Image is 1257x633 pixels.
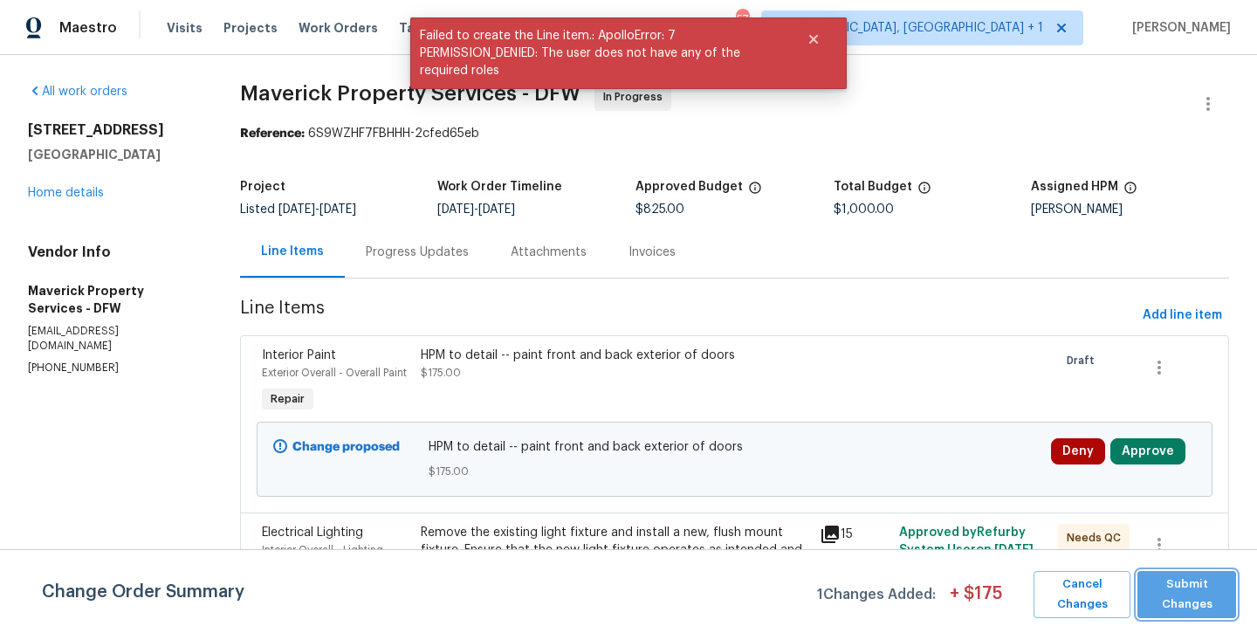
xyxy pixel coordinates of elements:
[437,203,474,216] span: [DATE]
[1042,575,1122,615] span: Cancel Changes
[511,244,587,261] div: Attachments
[1067,352,1102,369] span: Draft
[28,282,198,317] h5: Maverick Property Services - DFW
[994,544,1034,556] span: [DATE]
[1110,438,1185,464] button: Approve
[240,125,1229,142] div: 6S9WZHF7FBHHH-2cfed65eb
[399,22,436,34] span: Tasks
[834,181,912,193] h5: Total Budget
[820,524,889,545] div: 15
[240,299,1136,332] span: Line Items
[240,83,580,104] span: Maverick Property Services - DFW
[366,244,469,261] div: Progress Updates
[817,578,936,618] span: 1 Changes Added:
[262,545,383,555] span: Interior Overall - Lighting
[1136,299,1229,332] button: Add line item
[917,181,931,203] span: The total cost of line items that have been proposed by Opendoor. This sum includes line items th...
[603,88,670,106] span: In Progress
[437,181,562,193] h5: Work Order Timeline
[1034,571,1130,618] button: Cancel Changes
[1143,305,1222,327] span: Add line item
[899,526,1034,556] span: Approved by Refurby System User on
[240,203,356,216] span: Listed
[1031,203,1229,216] div: [PERSON_NAME]
[28,121,198,139] h2: [STREET_ADDRESS]
[950,585,1002,618] span: + $ 175
[748,181,762,203] span: The total cost of line items that have been approved by both Opendoor and the Trade Partner. This...
[262,349,336,361] span: Interior Paint
[319,203,356,216] span: [DATE]
[42,571,244,618] span: Change Order Summary
[278,203,315,216] span: [DATE]
[429,438,1041,456] span: HPM to detail -- paint front and back exterior of doors
[429,463,1041,480] span: $175.00
[223,19,278,37] span: Projects
[28,361,198,375] p: [PHONE_NUMBER]
[28,86,127,98] a: All work orders
[28,244,198,261] h4: Vendor Info
[1031,181,1118,193] h5: Assigned HPM
[1125,19,1231,37] span: [PERSON_NAME]
[1067,529,1128,547] span: Needs QC
[785,22,842,57] button: Close
[28,324,198,354] p: [EMAIL_ADDRESS][DOMAIN_NAME]
[28,187,104,199] a: Home details
[776,19,1043,37] span: [GEOGRAPHIC_DATA], [GEOGRAPHIC_DATA] + 1
[278,203,356,216] span: -
[834,203,894,216] span: $1,000.00
[299,19,378,37] span: Work Orders
[635,181,743,193] h5: Approved Budget
[264,390,312,408] span: Repair
[437,203,515,216] span: -
[262,526,363,539] span: Electrical Lighting
[421,347,808,364] div: HPM to detail -- paint front and back exterior of doors
[478,203,515,216] span: [DATE]
[635,203,684,216] span: $825.00
[628,244,676,261] div: Invoices
[410,17,785,89] span: Failed to create the Line item.: ApolloError: 7 PERMISSION_DENIED: The user does not have any of ...
[421,524,808,576] div: Remove the existing light fixture and install a new, flush mount fixture. Ensure that the new lig...
[28,146,198,163] h5: [GEOGRAPHIC_DATA]
[262,368,407,378] span: Exterior Overall - Overall Paint
[240,127,305,140] b: Reference:
[1051,438,1105,464] button: Deny
[736,10,748,28] div: 57
[1146,575,1227,615] span: Submit Changes
[261,243,324,260] div: Line Items
[1137,571,1236,618] button: Submit Changes
[421,368,461,378] span: $175.00
[167,19,203,37] span: Visits
[59,19,117,37] span: Maestro
[240,181,285,193] h5: Project
[1123,181,1137,203] span: The hpm assigned to this work order.
[292,441,400,453] b: Change proposed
